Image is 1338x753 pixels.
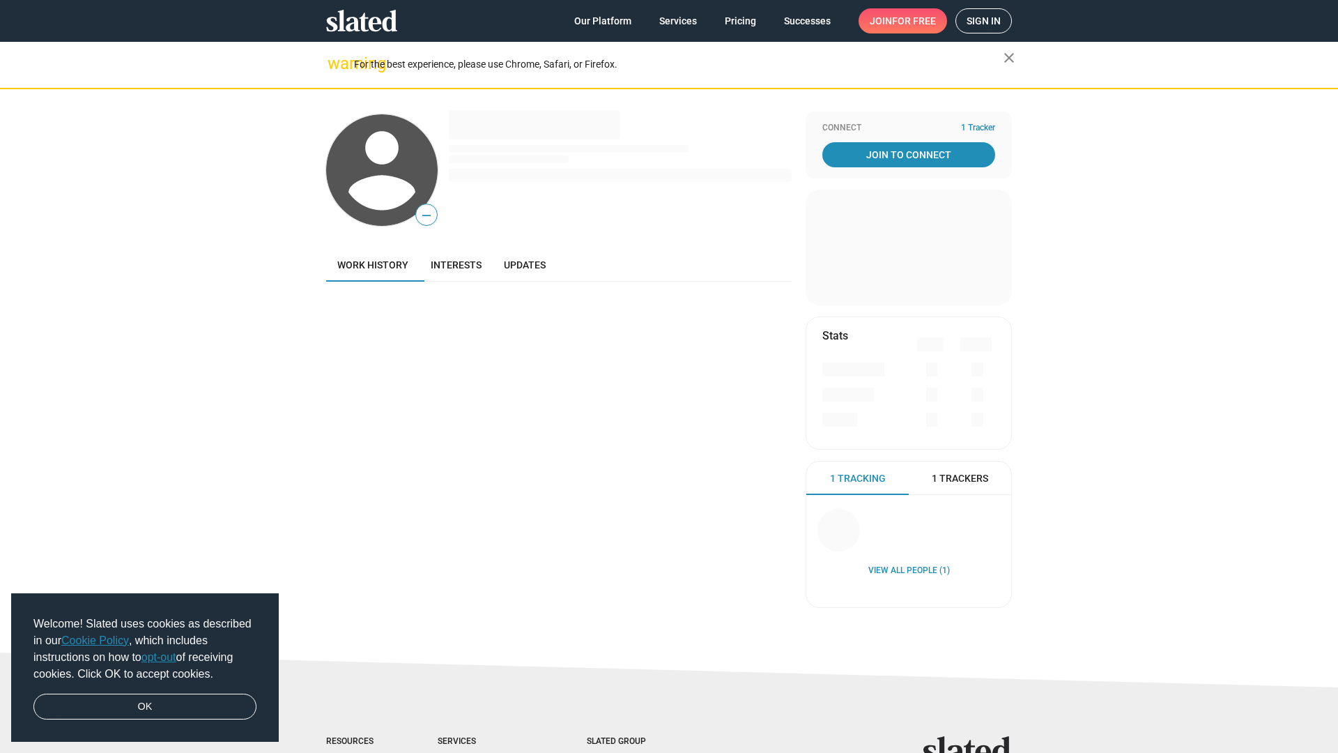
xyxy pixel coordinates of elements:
[328,55,344,72] mat-icon: warning
[868,565,950,577] a: View all People (1)
[648,8,708,33] a: Services
[11,593,279,743] div: cookieconsent
[784,8,831,33] span: Successes
[337,259,408,271] span: Work history
[659,8,697,33] span: Services
[714,8,767,33] a: Pricing
[1001,50,1017,66] mat-icon: close
[33,694,256,720] a: dismiss cookie message
[504,259,546,271] span: Updates
[892,8,936,33] span: for free
[822,328,848,343] mat-card-title: Stats
[932,472,988,485] span: 1 Trackers
[61,634,129,646] a: Cookie Policy
[416,206,437,225] span: —
[825,142,992,167] span: Join To Connect
[326,248,420,282] a: Work history
[431,259,482,271] span: Interests
[822,142,995,167] a: Join To Connect
[420,248,493,282] a: Interests
[326,736,382,747] div: Resources
[493,248,557,282] a: Updates
[967,9,1001,33] span: Sign in
[725,8,756,33] span: Pricing
[870,8,936,33] span: Join
[33,616,256,683] span: Welcome! Slated uses cookies as described in our , which includes instructions on how to of recei...
[961,123,995,134] span: 1 Tracker
[830,472,886,485] span: 1 Tracking
[822,123,995,134] div: Connect
[563,8,643,33] a: Our Platform
[141,651,176,663] a: opt-out
[859,8,947,33] a: Joinfor free
[955,8,1012,33] a: Sign in
[773,8,842,33] a: Successes
[438,736,531,747] div: Services
[587,736,682,747] div: Slated Group
[354,55,1003,74] div: For the best experience, please use Chrome, Safari, or Firefox.
[574,8,631,33] span: Our Platform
